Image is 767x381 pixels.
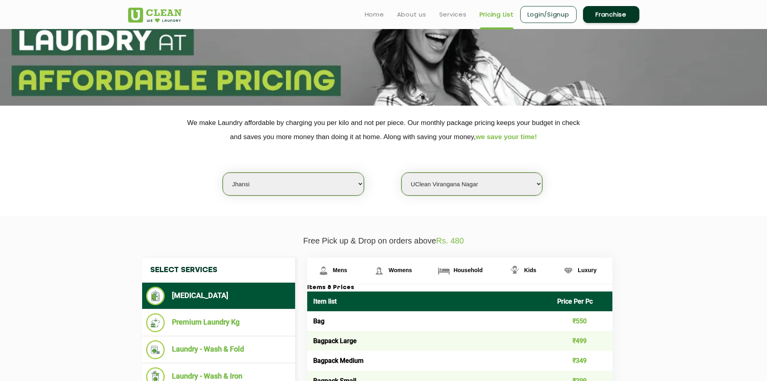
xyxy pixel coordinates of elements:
a: About us [397,10,426,19]
img: Mens [316,264,331,278]
a: Pricing List [480,10,514,19]
img: Premium Laundry Kg [146,313,165,332]
span: we save your time! [476,133,537,141]
td: Bag [307,311,552,331]
span: Womens [389,267,412,273]
span: Luxury [578,267,597,273]
img: Luxury [561,264,575,278]
li: Laundry - Wash & Fold [146,340,291,359]
span: Rs. 480 [436,236,464,245]
span: Kids [524,267,536,273]
td: Bagpack Medium [307,351,552,371]
td: Bagpack Large [307,331,552,351]
a: Login/Signup [520,6,577,23]
a: Home [365,10,384,19]
td: ₹349 [551,351,612,371]
th: Price Per Pc [551,291,612,311]
img: Household [437,264,451,278]
img: UClean Laundry and Dry Cleaning [128,8,182,23]
a: Services [439,10,467,19]
th: Item list [307,291,552,311]
span: Household [453,267,482,273]
h3: Items & Prices [307,284,612,291]
li: [MEDICAL_DATA] [146,287,291,305]
h4: Select Services [142,258,295,283]
span: Mens [333,267,347,273]
img: Kids [508,264,522,278]
img: Dry Cleaning [146,287,165,305]
img: Laundry - Wash & Fold [146,340,165,359]
p: We make Laundry affordable by charging you per kilo and not per piece. Our monthly package pricin... [128,116,639,144]
a: Franchise [583,6,639,23]
td: ₹550 [551,311,612,331]
td: ₹499 [551,331,612,351]
img: Womens [372,264,386,278]
p: Free Pick up & Drop on orders above [128,236,639,246]
li: Premium Laundry Kg [146,313,291,332]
